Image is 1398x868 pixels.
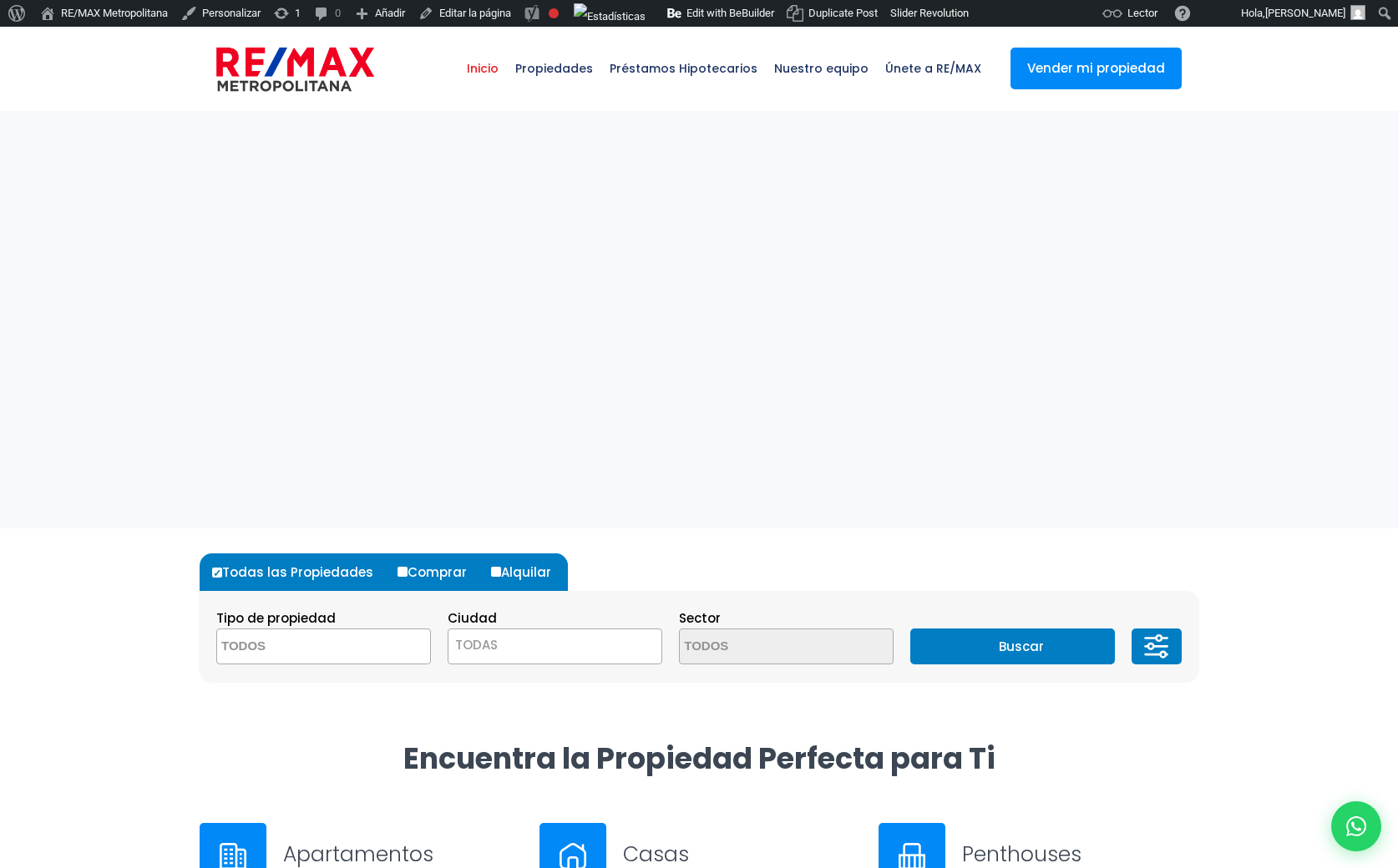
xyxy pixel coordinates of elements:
[679,609,721,627] span: Sector
[890,7,969,19] span: Slider Revolution
[403,738,995,779] strong: Encuentra la Propiedad Perfecta para Ti
[507,27,601,110] a: Propiedades
[601,43,766,93] span: Préstamos Hipotecarios
[455,636,498,654] span: TODAS
[1011,48,1182,89] a: Vender mi propiedad
[448,633,661,657] span: TODAS
[393,553,484,591] label: Comprar
[458,27,507,110] a: Inicio
[217,629,379,665] textarea: Search
[216,27,374,110] a: RE/MAX Metropolitana
[877,43,990,93] span: Únete a RE/MAX
[448,609,497,627] span: Ciudad
[208,553,390,591] label: Todas las Propiedades
[680,629,842,665] textarea: Search
[216,44,374,94] img: remax-metropolitana-logo
[216,609,336,627] span: Tipo de propiedad
[491,567,501,577] input: Alquilar
[601,27,766,110] a: Préstamos Hipotecarios
[458,43,507,93] span: Inicio
[766,43,877,93] span: Nuestro equipo
[910,628,1114,664] button: Buscar
[766,27,877,110] a: Nuestro equipo
[877,27,990,110] a: Únete a RE/MAX
[487,553,568,591] label: Alquilar
[212,568,222,578] input: Todas las Propiedades
[574,3,646,30] img: Visitas de 48 horas. Haz clic para ver más estadísticas del sitio.
[448,628,662,664] span: TODAS
[549,8,559,18] div: Frase clave objetivo no establecida
[1265,7,1345,19] span: [PERSON_NAME]
[507,43,601,93] span: Propiedades
[398,567,408,577] input: Comprar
